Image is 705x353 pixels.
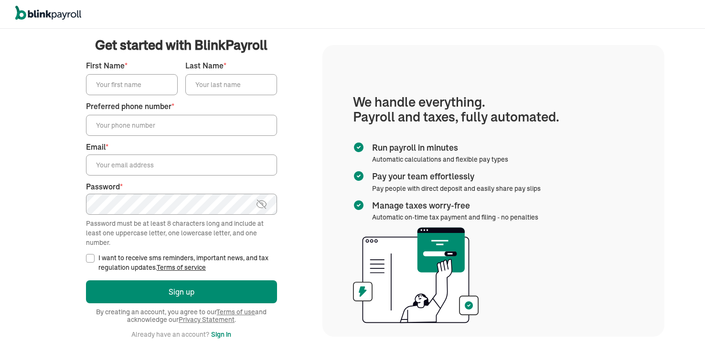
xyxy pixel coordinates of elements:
label: Email [86,142,277,153]
img: illustration [353,227,479,323]
label: Password [86,181,277,192]
img: checkmark [353,199,364,211]
span: Run payroll in minutes [372,142,504,154]
span: Automatic on-time tax payment and filing - no penalties [372,213,538,221]
input: Your email address [86,154,277,176]
label: Preferred phone number [86,101,277,112]
span: Get started with BlinkPayroll [95,35,267,55]
input: Your first name [86,74,178,95]
input: Your phone number [86,115,277,136]
iframe: Chat Widget [657,307,705,353]
div: Password must be at least 8 characters long and include at least one uppercase letter, one lowerc... [86,219,277,247]
label: First Name [86,60,178,71]
input: Your last name [185,74,277,95]
span: Manage taxes worry-free [372,199,534,212]
span: Already have an account? [131,330,209,339]
a: Terms of use [216,308,255,316]
h1: We handle everything. Payroll and taxes, fully automated. [353,95,634,124]
a: Terms of service [157,263,206,272]
span: Pay your team effortlessly [372,170,537,183]
img: checkmark [353,142,364,153]
span: Pay people with direct deposit and easily share pay slips [372,184,541,193]
span: Automatic calculations and flexible pay types [372,155,508,164]
label: I want to receive sms reminders, important news, and tax regulation updates. [98,253,277,272]
a: Privacy Statement [179,315,235,324]
label: Last Name [185,60,277,71]
span: By creating an account, you agree to our and acknowledge our . [86,308,277,323]
img: checkmark [353,170,364,182]
button: Sign up [86,280,277,303]
img: logo [15,6,81,20]
img: eye [256,199,267,210]
button: Sign in [211,329,231,340]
